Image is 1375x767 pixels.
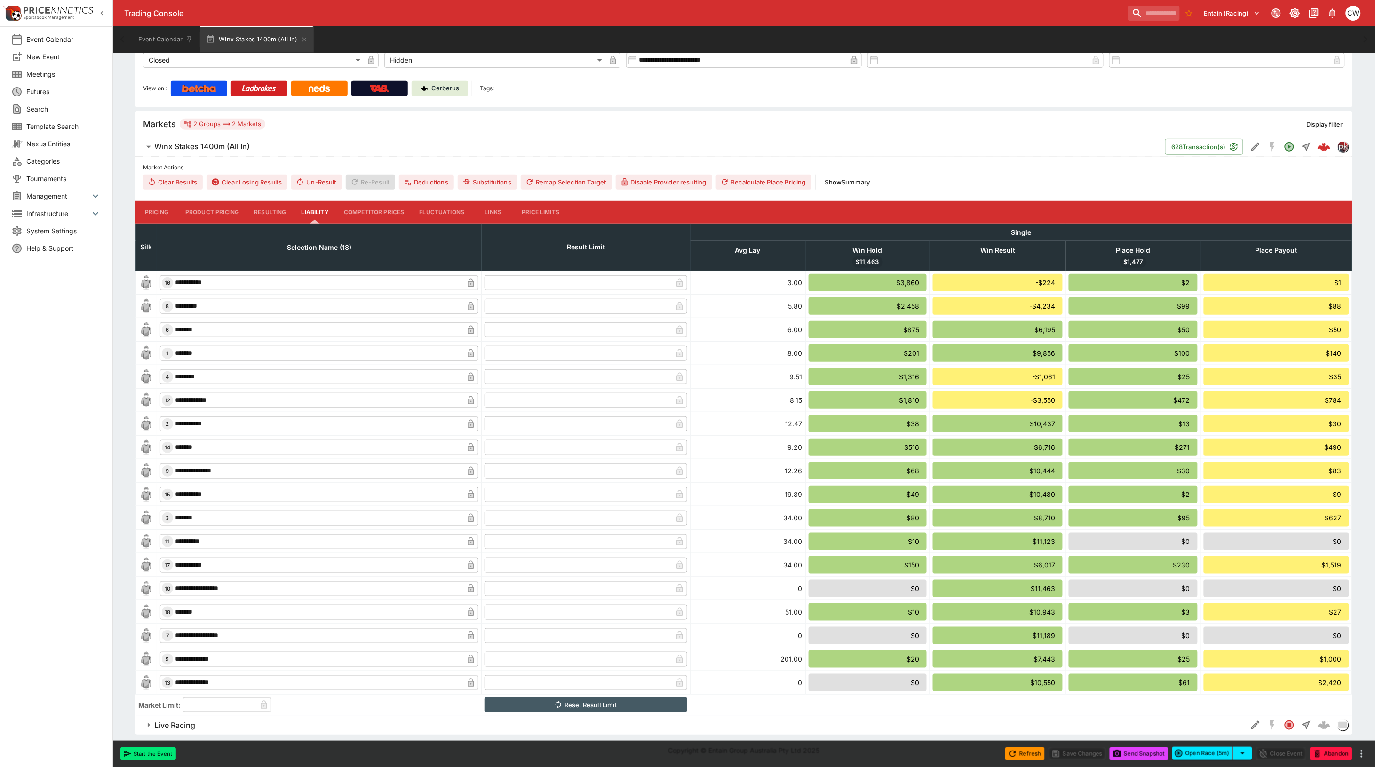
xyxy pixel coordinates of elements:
[1172,747,1252,760] div: split button
[933,321,1063,338] div: $6,195
[1069,533,1198,550] div: $0
[164,656,171,663] span: 5
[1069,603,1198,621] div: $3
[139,628,154,643] img: blank-silk.png
[693,631,803,640] div: 0
[1264,717,1281,734] button: SGM Disabled
[136,224,157,271] th: Silk
[291,175,342,190] span: Un-Result
[163,609,172,615] span: 18
[819,175,876,190] button: ShowSummary
[1069,509,1198,527] div: $95
[26,34,101,44] span: Event Calendar
[933,274,1063,291] div: -$224
[514,201,567,224] button: Price Limits
[693,513,803,523] div: 34.00
[693,560,803,570] div: 34.00
[139,416,154,431] img: blank-silk.png
[384,53,605,68] div: Hidden
[1005,747,1045,760] button: Refresh
[246,201,294,224] button: Resulting
[242,85,276,92] img: Ladbrokes
[24,16,74,20] img: Sportsbook Management
[933,297,1063,315] div: -$4,234
[1069,297,1198,315] div: $99
[178,201,246,224] button: Product Pricing
[139,346,154,361] img: blank-silk.png
[1069,556,1198,574] div: $230
[164,374,171,380] span: 4
[521,175,612,190] button: Remap Selection Target
[1199,6,1266,21] button: Select Tenant
[143,53,364,68] div: Closed
[933,415,1063,432] div: $10,437
[1069,274,1198,291] div: $2
[1310,748,1352,758] span: Mark an event as closed and abandoned.
[693,325,803,335] div: 6.00
[458,175,517,190] button: Substitutions
[346,175,395,190] span: Re-Result
[135,716,1247,735] button: Live Racing
[1346,6,1361,21] div: Christopher Winter
[1204,509,1349,527] div: $627
[842,245,893,256] span: Win Hold
[693,678,803,687] div: 0
[120,747,176,760] button: Start the Event
[139,393,154,408] img: blank-silk.png
[1204,603,1349,621] div: $27
[139,440,154,455] img: blank-silk.png
[1324,5,1341,22] button: Notifications
[693,489,803,499] div: 19.89
[809,462,927,479] div: $68
[1069,486,1198,503] div: $2
[164,468,171,474] span: 9
[1247,138,1264,155] button: Edit Detail
[472,201,514,224] button: Links
[139,581,154,596] img: blank-silk.png
[164,303,171,310] span: 8
[139,511,154,526] img: blank-silk.png
[1298,717,1315,734] button: Straight
[139,675,154,690] img: blank-silk.png
[1338,720,1348,730] img: liveracing
[933,580,1063,597] div: $11,463
[139,700,181,710] h3: Market Limit:
[154,720,195,730] h6: Live Racing
[809,415,927,432] div: $38
[432,84,460,93] p: Cerberus
[1069,344,1198,362] div: $100
[163,679,172,686] span: 13
[124,8,1124,18] div: Trading Console
[1172,747,1233,760] button: Open Race (5m)
[1204,627,1349,644] div: $0
[809,439,927,456] div: $516
[207,175,287,190] button: Clear Losing Results
[24,7,93,14] img: PriceKinetics
[809,486,927,503] div: $49
[1204,439,1349,456] div: $490
[139,275,154,290] img: blank-silk.png
[1069,368,1198,385] div: $25
[1343,3,1364,24] button: Christopher Winter
[139,605,154,620] img: blank-silk.png
[1204,674,1349,691] div: $2,420
[1204,321,1349,338] div: $50
[1069,391,1198,409] div: $472
[1182,6,1197,21] button: No Bookmarks
[1338,142,1348,152] img: pricekinetics
[1284,719,1295,731] svg: Closed
[1337,719,1349,731] div: liveracing
[693,442,803,452] div: 9.20
[693,419,803,429] div: 12.47
[809,674,927,691] div: $0
[693,348,803,358] div: 8.00
[1305,5,1322,22] button: Documentation
[163,585,172,592] span: 10
[1128,6,1180,21] input: search
[933,462,1063,479] div: $10,444
[1204,415,1349,432] div: $30
[1233,747,1252,760] button: select merge strategy
[143,160,1345,175] label: Market Actions
[809,509,927,527] div: $80
[164,515,171,521] span: 3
